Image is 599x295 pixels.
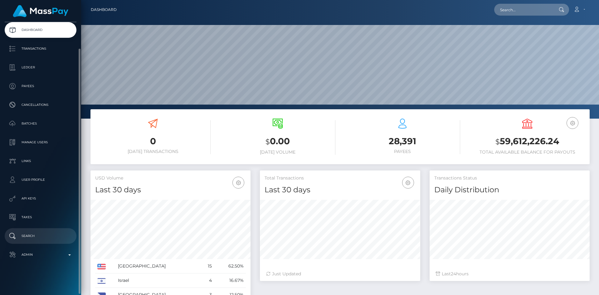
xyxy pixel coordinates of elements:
a: Dashboard [5,22,76,38]
a: Payees [5,78,76,94]
div: Just Updated [266,271,414,277]
h6: Total Available Balance for Payouts [470,150,585,155]
small: $ [265,137,270,146]
a: Ledger [5,60,76,75]
a: Batches [5,116,76,131]
h5: Transactions Status [434,175,585,181]
a: User Profile [5,172,76,188]
p: User Profile [7,175,74,184]
img: MassPay Logo [13,5,68,17]
a: Links [5,153,76,169]
h4: Last 30 days [95,184,246,195]
h6: Payees [345,149,460,154]
span: 24 [451,271,456,277]
h3: 59,612,226.24 [470,135,585,148]
td: [GEOGRAPHIC_DATA] [116,259,200,273]
p: Taxes [7,213,74,222]
h5: Total Transactions [265,175,415,181]
h3: 28,391 [345,135,460,147]
h3: 0 [95,135,211,147]
p: Payees [7,81,74,91]
input: Search... [494,4,553,16]
a: Dashboard [91,3,117,16]
div: Last hours [436,271,583,277]
p: Links [7,156,74,166]
p: Ledger [7,63,74,72]
p: Cancellations [7,100,74,110]
h6: [DATE] Volume [220,150,335,155]
td: 62.50% [214,259,246,273]
a: Search [5,228,76,244]
h6: [DATE] Transactions [95,149,211,154]
p: API Keys [7,194,74,203]
td: 4 [200,273,214,288]
h4: Last 30 days [265,184,415,195]
td: Israel [116,273,200,288]
a: Manage Users [5,135,76,150]
img: US.png [97,264,106,269]
a: Transactions [5,41,76,57]
p: Admin [7,250,74,259]
p: Dashboard [7,25,74,35]
a: Taxes [5,209,76,225]
img: IL.png [97,278,106,284]
a: Admin [5,247,76,263]
a: Cancellations [5,97,76,113]
td: 16.67% [214,273,246,288]
p: Transactions [7,44,74,53]
a: API Keys [5,191,76,206]
h4: Daily Distribution [434,184,585,195]
p: Search [7,231,74,241]
p: Manage Users [7,138,74,147]
h3: 0.00 [220,135,335,148]
small: $ [495,137,500,146]
h5: USD Volume [95,175,246,181]
td: 15 [200,259,214,273]
p: Batches [7,119,74,128]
